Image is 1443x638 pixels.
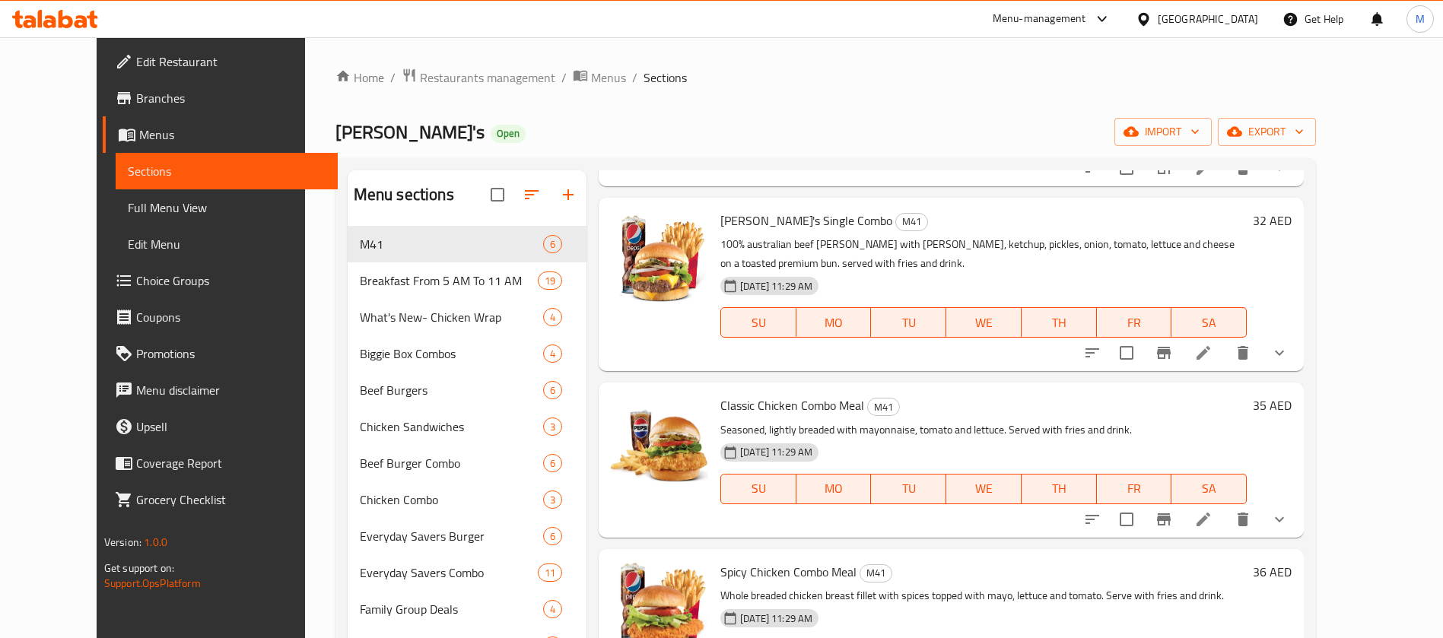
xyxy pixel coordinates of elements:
span: Menu disclaimer [136,381,326,399]
span: Biggie Box Combos [360,344,543,363]
div: Chicken Sandwiches3 [348,408,586,445]
button: WE [946,307,1022,338]
span: Sections [644,68,687,87]
span: Spicy Chicken Combo Meal [720,560,857,583]
span: Edit Restaurant [136,52,326,71]
span: Full Menu View [128,198,326,217]
div: items [543,454,562,472]
div: items [543,600,562,618]
button: TH [1022,474,1097,504]
button: FR [1097,307,1172,338]
a: Edit menu item [1194,344,1213,362]
div: Chicken Combo3 [348,481,586,518]
a: Sections [116,153,338,189]
button: TU [871,307,946,338]
div: items [543,417,562,436]
span: Breakfast From 5 AM To 11 AM [360,271,538,290]
span: Sort sections [513,176,550,213]
button: import [1114,118,1212,146]
h6: 36 AED [1253,561,1292,582]
button: TU [871,474,946,504]
span: Restaurants management [420,68,555,87]
h6: 35 AED [1253,395,1292,416]
span: 6 [544,456,561,471]
span: Select to update [1111,503,1143,535]
span: M41 [868,398,899,416]
span: TU [877,478,940,500]
button: WE [946,474,1022,504]
span: MO [803,478,866,500]
a: Grocery Checklist [103,481,338,518]
button: SU [720,307,796,338]
span: Chicken Combo [360,490,543,509]
li: / [561,68,567,87]
span: 4 [544,347,561,361]
button: Branch-specific-item [1146,501,1182,538]
a: Menus [103,116,338,153]
span: Menus [139,125,326,144]
h6: 32 AED [1253,210,1292,231]
span: Sections [128,162,326,180]
span: Promotions [136,344,326,363]
span: 19 [539,274,561,288]
span: M41 [360,235,543,253]
button: delete [1225,335,1261,371]
div: Everyday Savers Combo11 [348,554,586,591]
span: [DATE] 11:29 AM [734,445,818,459]
span: Everyday Savers Combo [360,563,538,582]
button: Branch-specific-item [1146,335,1182,371]
button: SA [1171,307,1247,338]
span: What's New- Chicken Wrap [360,308,543,326]
p: 100% australian beef [PERSON_NAME] with [PERSON_NAME], ketchup, pickles, onion, tomato, lettuce a... [720,235,1247,273]
div: items [543,235,562,253]
span: 6 [544,237,561,252]
a: Restaurants management [402,68,555,87]
span: [PERSON_NAME]'s Single Combo [720,209,892,232]
span: [PERSON_NAME]'s [335,115,485,149]
a: Coverage Report [103,445,338,481]
div: Biggie Box Combos4 [348,335,586,372]
span: SU [727,478,790,500]
span: M [1416,11,1425,27]
button: export [1218,118,1316,146]
nav: breadcrumb [335,68,1316,87]
a: Full Menu View [116,189,338,226]
div: items [543,344,562,363]
div: items [543,527,562,545]
a: Edit menu item [1194,510,1213,528]
div: [GEOGRAPHIC_DATA] [1158,11,1258,27]
a: Home [335,68,384,87]
button: MO [796,307,872,338]
span: Beef Burgers [360,381,543,399]
span: Select to update [1111,337,1143,369]
span: SA [1178,312,1241,334]
span: Coverage Report [136,454,326,472]
div: items [538,271,562,290]
img: Wendy's Single Combo [611,210,708,307]
span: FR [1103,478,1166,500]
svg: Show Choices [1270,344,1289,362]
span: export [1230,122,1304,141]
span: Get support on: [104,558,174,578]
span: Everyday Savers Burger [360,527,543,545]
button: sort-choices [1074,501,1111,538]
a: Branches [103,80,338,116]
div: items [543,490,562,509]
a: Edit Menu [116,226,338,262]
div: M41 [860,564,892,582]
p: Seasoned, lightly breaded with mayonnaise, tomato and lettuce. Served with fries and drink. [720,421,1247,440]
span: Classic Chicken Combo Meal [720,394,864,417]
span: Beef Burger Combo [360,454,543,472]
span: Select all sections [482,179,513,211]
img: Classic Chicken Combo Meal [611,395,708,492]
button: sort-choices [1074,335,1111,371]
span: 11 [539,566,561,580]
span: Branches [136,89,326,107]
div: Everyday Savers Burger6 [348,518,586,554]
div: What's New- Chicken Wrap4 [348,299,586,335]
